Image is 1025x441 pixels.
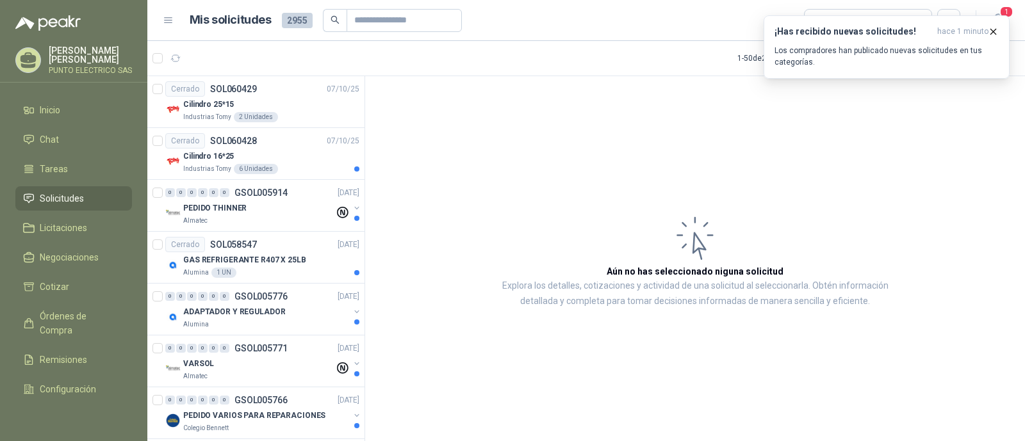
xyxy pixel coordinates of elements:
[15,304,132,342] a: Órdenes de Compra
[183,319,209,330] p: Alumina
[220,188,229,197] div: 0
[234,188,288,197] p: GSOL005914
[165,102,181,117] img: Company Logo
[187,396,197,405] div: 0
[210,240,257,249] p: SOL058547
[493,278,897,309] p: Explora los detalles, cotizaciones y actividad de una solicitud al seleccionarla. Obtén informaci...
[176,396,186,405] div: 0
[165,413,181,428] img: Company Logo
[15,127,132,152] a: Chat
[999,6,1013,18] span: 1
[183,99,234,111] p: Cilindro 25*15
[165,133,205,148] div: Cerrado
[338,187,359,199] p: [DATE]
[165,292,175,301] div: 0
[165,344,175,353] div: 0
[165,81,205,97] div: Cerrado
[987,9,1010,32] button: 1
[176,344,186,353] div: 0
[40,250,99,264] span: Negociaciones
[15,15,81,31] img: Logo peakr
[210,84,257,93] p: SOL060429
[209,292,218,301] div: 0
[165,185,362,226] a: 0 0 0 0 0 0 GSOL005914[DATE] Company LogoPEDIDO THINNERAlmatec
[220,396,229,405] div: 0
[187,344,197,353] div: 0
[234,344,288,353] p: GSOL005771
[234,396,288,405] p: GSOL005766
[183,164,231,174] p: Industrias Tomy
[812,13,839,28] div: Todas
[331,15,340,24] span: search
[15,98,132,122] a: Inicio
[40,191,84,205] span: Solicitudes
[211,268,236,278] div: 1 UN
[49,46,132,64] p: [PERSON_NAME] [PERSON_NAME]
[607,264,783,278] h3: Aún no has seleccionado niguna solicitud
[737,48,821,68] div: 1 - 50 de 2618
[183,268,209,278] p: Alumina
[165,188,175,197] div: 0
[165,289,362,330] a: 0 0 0 0 0 0 GSOL005776[DATE] Company LogoADAPTADOR Y REGULADORAlumina
[937,26,988,37] span: hace 1 minuto
[234,164,278,174] div: 6 Unidades
[220,292,229,301] div: 0
[183,216,208,226] p: Almatec
[183,371,208,381] p: Almatec
[198,396,208,405] div: 0
[165,309,181,325] img: Company Logo
[187,188,197,197] div: 0
[15,186,132,211] a: Solicitudes
[327,83,359,95] p: 07/10/25
[775,26,932,37] h3: ¡Has recibido nuevas solicitudes!
[165,341,362,381] a: 0 0 0 0 0 0 GSOL005771[DATE] Company LogoVARSOLAlmatec
[183,358,214,370] p: VARSOL
[183,423,229,433] p: Colegio Bennett
[40,162,68,176] span: Tareas
[165,392,362,433] a: 0 0 0 0 0 0 GSOL005766[DATE] Company LogoPEDIDO VARIOS PARA REPARACIONESColegio Bennett
[338,291,359,303] p: [DATE]
[327,135,359,147] p: 07/10/25
[210,136,257,145] p: SOL060428
[209,188,218,197] div: 0
[183,150,234,163] p: Cilindro 16*25
[15,377,132,401] a: Configuración
[40,309,120,337] span: Órdenes de Compra
[40,103,60,117] span: Inicio
[147,128,365,180] a: CerradoSOL06042807/10/25 Company LogoCilindro 16*25Industrias Tomy6 Unidades
[176,188,186,197] div: 0
[165,205,181,221] img: Company Logo
[40,382,96,396] span: Configuración
[338,342,359,355] p: [DATE]
[15,157,132,181] a: Tareas
[40,280,69,294] span: Cotizar
[49,67,132,74] p: PUNTO ELECTRICO SAS
[15,275,132,299] a: Cotizar
[147,232,365,284] a: CerradoSOL058547[DATE] Company LogoGAS REFRIGERANTE R407 X 25LBAlumina1 UN
[15,216,132,240] a: Licitaciones
[198,292,208,301] div: 0
[176,292,186,301] div: 0
[15,406,132,431] a: Manuales y ayuda
[234,112,278,122] div: 2 Unidades
[338,239,359,251] p: [DATE]
[165,257,181,273] img: Company Logo
[198,344,208,353] div: 0
[209,396,218,405] div: 0
[40,132,59,147] span: Chat
[190,11,272,29] h1: Mis solicitudes
[234,292,288,301] p: GSOL005776
[282,13,313,28] span: 2955
[147,76,365,128] a: CerradoSOL06042907/10/25 Company LogoCilindro 25*15Industrias Tomy2 Unidades
[15,245,132,269] a: Negociaciones
[183,202,247,214] p: PEDIDO THINNER
[338,394,359,406] p: [DATE]
[165,237,205,252] div: Cerrado
[775,45,999,68] p: Los compradores han publicado nuevas solicitudes en tus categorías.
[764,15,1010,79] button: ¡Has recibido nuevas solicitudes!hace 1 minuto Los compradores han publicado nuevas solicitudes e...
[165,154,181,169] img: Company Logo
[209,344,218,353] div: 0
[165,361,181,376] img: Company Logo
[187,292,197,301] div: 0
[183,410,325,422] p: PEDIDO VARIOS PARA REPARACIONES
